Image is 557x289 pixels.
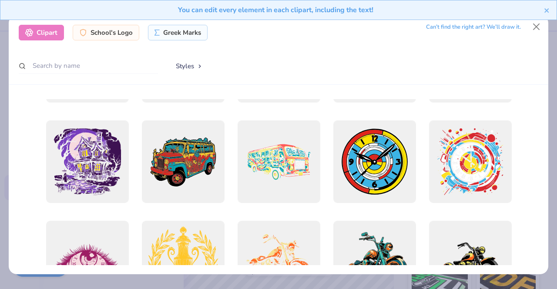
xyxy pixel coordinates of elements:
div: Can’t find the right art? We’ll draw it. [426,20,521,35]
div: Clipart [19,25,64,40]
div: You can edit every element in each clipart, including the text! [7,5,544,15]
input: Search by name [19,58,158,74]
button: close [544,5,550,15]
div: Greek Marks [148,25,208,40]
button: Close [528,19,545,35]
button: Styles [167,58,212,74]
div: School's Logo [73,25,139,40]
